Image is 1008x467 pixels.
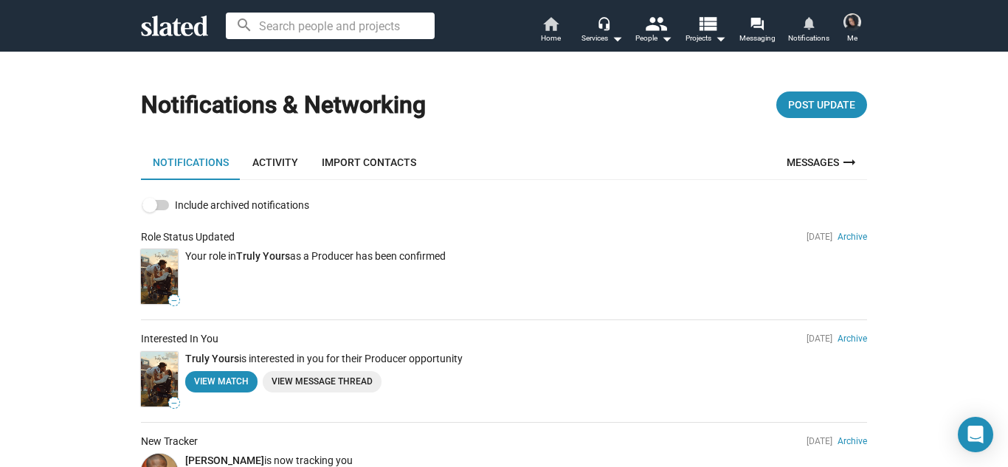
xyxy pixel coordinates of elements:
[838,436,867,446] a: Archive
[807,232,832,242] span: [DATE]
[680,15,731,47] button: Projects
[838,333,867,344] a: Archive
[835,10,870,49] button: Lania Stewart (Lania Kayell)Me
[645,13,666,34] mat-icon: people
[185,371,258,392] a: View Match
[597,16,610,30] mat-icon: headset_mic
[958,417,993,452] div: Open Intercom Messenger
[185,454,264,466] a: [PERSON_NAME]
[788,91,855,118] span: Post Update
[525,15,576,47] a: Home
[697,13,718,34] mat-icon: view_list
[608,30,626,47] mat-icon: arrow_drop_down
[141,332,218,346] div: Interested In You
[175,196,309,214] span: Include archived notifications
[542,15,559,32] mat-icon: home
[185,352,867,366] p: is interested in you for their Producer opportunity
[807,333,832,344] span: [DATE]
[635,30,672,47] div: People
[241,145,310,180] a: Activity
[576,15,628,47] button: Services
[541,30,561,47] span: Home
[628,15,680,47] button: People
[310,145,428,180] a: Import Contacts
[141,89,426,121] h1: Notifications & Networking
[847,30,857,47] span: Me
[778,145,867,180] a: Messages
[843,13,861,31] img: Lania Stewart (Lania Kayell)
[169,399,179,408] span: —
[141,352,178,407] a: —
[711,30,729,47] mat-icon: arrow_drop_down
[739,30,776,47] span: Messaging
[141,249,178,304] a: —
[840,153,858,171] mat-icon: arrow_right_alt
[141,435,198,449] div: New Tracker
[141,352,178,407] img: Truly Yours
[169,297,179,305] span: —
[801,15,815,30] mat-icon: notifications
[263,371,382,392] a: View Message Thread
[141,145,241,180] a: Notifications
[185,249,867,263] p: Your role in as a Producer has been confirmed
[581,30,623,47] div: Services
[807,436,832,446] span: [DATE]
[686,30,726,47] span: Projects
[783,15,835,47] a: Notifications
[141,249,178,304] img: Truly Yours
[657,30,675,47] mat-icon: arrow_drop_down
[141,230,235,244] div: Role Status Updated
[731,15,783,47] a: Messaging
[838,232,867,242] a: Archive
[750,16,764,30] mat-icon: forum
[776,91,867,118] button: Post Update
[236,250,290,262] a: Truly Yours
[185,353,239,364] a: Truly Yours
[226,13,435,39] input: Search people and projects
[788,30,829,47] span: Notifications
